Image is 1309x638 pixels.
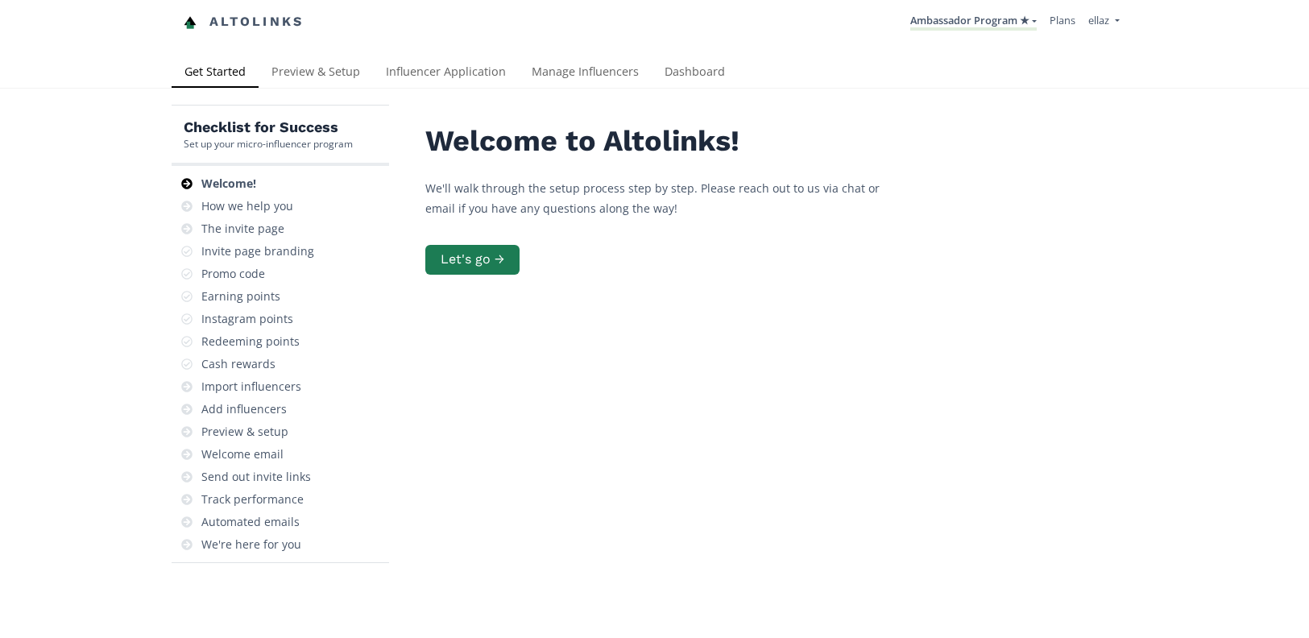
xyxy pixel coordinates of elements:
div: How we help you [201,198,293,214]
div: Redeeming points [201,333,300,350]
div: Promo code [201,266,265,282]
button: Let's go → [425,245,520,275]
a: Altolinks [184,9,304,35]
div: Invite page branding [201,243,314,259]
div: Track performance [201,491,304,507]
h5: Checklist for Success [184,118,353,137]
a: Manage Influencers [519,57,652,89]
p: We'll walk through the setup process step by step. Please reach out to us via chat or email if yo... [425,178,909,218]
div: Import influencers [201,379,301,395]
a: Plans [1050,13,1075,27]
a: Preview & Setup [259,57,373,89]
div: Welcome email [201,446,284,462]
a: Get Started [172,57,259,89]
div: Welcome! [201,176,256,192]
a: Influencer Application [373,57,519,89]
div: We're here for you [201,536,301,553]
a: Dashboard [652,57,738,89]
img: favicon-32x32.png [184,16,197,29]
div: Send out invite links [201,469,311,485]
div: The invite page [201,221,284,237]
a: ellaz [1088,13,1119,31]
div: Add influencers [201,401,287,417]
div: Set up your micro-influencer program [184,137,353,151]
div: Earning points [201,288,280,304]
h2: Welcome to Altolinks! [425,125,909,158]
div: Automated emails [201,514,300,530]
a: Ambassador Program ★ [910,13,1037,31]
div: Cash rewards [201,356,275,372]
div: Instagram points [201,311,293,327]
span: ellaz [1088,13,1109,27]
div: Preview & setup [201,424,288,440]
